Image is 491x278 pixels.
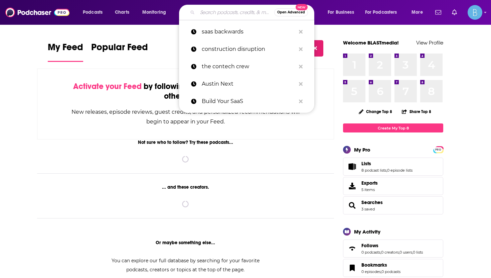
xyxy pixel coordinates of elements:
p: saas backwards [202,23,296,40]
a: Show notifications dropdown [433,7,444,18]
span: My Feed [48,41,83,57]
button: open menu [138,7,175,18]
div: New releases, episode reviews, guest credits, and personalized recommendations will begin to appe... [71,107,300,126]
a: Bookmarks [361,262,400,268]
button: Open AdvancedNew [274,8,308,16]
a: PRO [434,147,442,152]
span: Activate your Feed [73,81,142,91]
a: 0 episode lists [387,168,413,173]
span: Searches [343,196,443,214]
button: Share Top 8 [401,105,432,118]
a: 0 podcasts [381,269,400,274]
a: 0 lists [413,250,423,255]
div: Or maybe something else... [37,240,334,246]
a: construction disruption [179,40,314,58]
span: Open Advanced [277,11,305,14]
span: Exports [345,181,359,191]
span: Lists [361,161,371,167]
div: Search podcasts, credits, & more... [185,5,321,20]
img: Podchaser - Follow, Share and Rate Podcasts [5,6,69,19]
button: open menu [407,7,431,18]
span: , [386,168,387,173]
a: Lists [361,161,413,167]
a: 0 podcasts [361,250,380,255]
a: Exports [343,177,443,195]
span: Popular Feed [91,41,148,57]
a: Charts [111,7,133,18]
a: View Profile [416,39,443,46]
div: by following Podcasts, Creators, Lists, and other Users! [71,82,300,101]
span: Follows [361,243,378,249]
span: Bookmarks [361,262,387,268]
span: Logged in as BLASTmedia [468,5,482,20]
div: Not sure who to follow? Try these podcasts... [37,140,334,145]
a: Show notifications dropdown [449,7,460,18]
a: the contech crew [179,58,314,75]
div: You can explore our full database by searching for your favorite podcasts, creators or topics at ... [103,256,268,274]
a: Follows [361,243,423,249]
a: 0 episodes [361,269,381,274]
a: Searches [345,201,359,210]
span: Bookmarks [343,259,443,277]
span: Charts [115,8,129,17]
a: Popular Feed [91,41,148,62]
button: Show profile menu [468,5,482,20]
button: open menu [323,7,362,18]
a: Lists [345,162,359,171]
span: More [412,8,423,17]
p: the contech crew [202,58,296,75]
span: , [412,250,413,255]
div: ... and these creators. [37,184,334,190]
button: open menu [78,7,111,18]
span: Follows [343,240,443,258]
span: , [380,250,381,255]
a: Create My Top 8 [343,123,443,132]
span: Exports [361,180,378,186]
span: New [296,4,308,10]
a: Bookmarks [345,263,359,273]
p: Build Your SaaS [202,93,296,110]
a: Welcome BLASTmedia! [343,39,399,46]
span: For Podcasters [365,8,397,17]
a: 3 saved [361,207,375,211]
span: , [399,250,399,255]
a: Build Your SaaS [179,93,314,110]
p: Austin Next [202,75,296,93]
p: construction disruption [202,40,296,58]
a: My Feed [48,41,83,62]
img: User Profile [468,5,482,20]
a: 8 podcast lists [361,168,386,173]
a: 0 users [399,250,412,255]
a: saas backwards [179,23,314,40]
input: Search podcasts, credits, & more... [197,7,274,18]
span: For Business [328,8,354,17]
a: Searches [361,199,383,205]
div: My Activity [354,228,380,235]
span: Lists [343,158,443,176]
a: 0 creators [381,250,399,255]
span: Podcasts [83,8,103,17]
a: Austin Next [179,75,314,93]
a: Follows [345,244,359,253]
button: open menu [361,7,407,18]
div: My Pro [354,147,370,153]
span: 5 items [361,187,378,192]
span: Monitoring [142,8,166,17]
button: Change Top 8 [355,107,396,116]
